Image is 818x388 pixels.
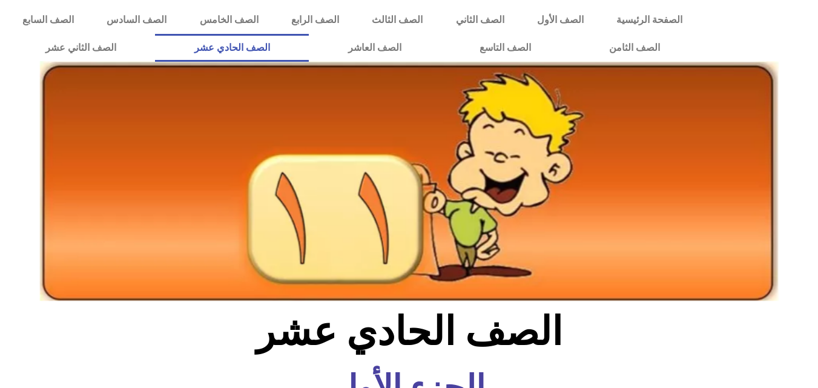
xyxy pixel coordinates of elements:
a: الصف الحادي عشر [155,34,309,62]
a: الصف الثاني عشر [6,34,155,62]
a: الصف التاسع [440,34,570,62]
a: الصف الثامن [570,34,699,62]
a: الصف الثالث [355,6,439,34]
a: الصف الأول [521,6,600,34]
a: الصفحة الرئيسية [600,6,699,34]
a: الصف الخامس [183,6,275,34]
a: الصف الثاني [440,6,521,34]
a: الصف العاشر [309,34,440,62]
h2: الصف الحادي عشر [209,308,609,355]
a: الصف السادس [90,6,183,34]
a: الصف السابع [6,6,90,34]
a: الصف الرابع [275,6,355,34]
